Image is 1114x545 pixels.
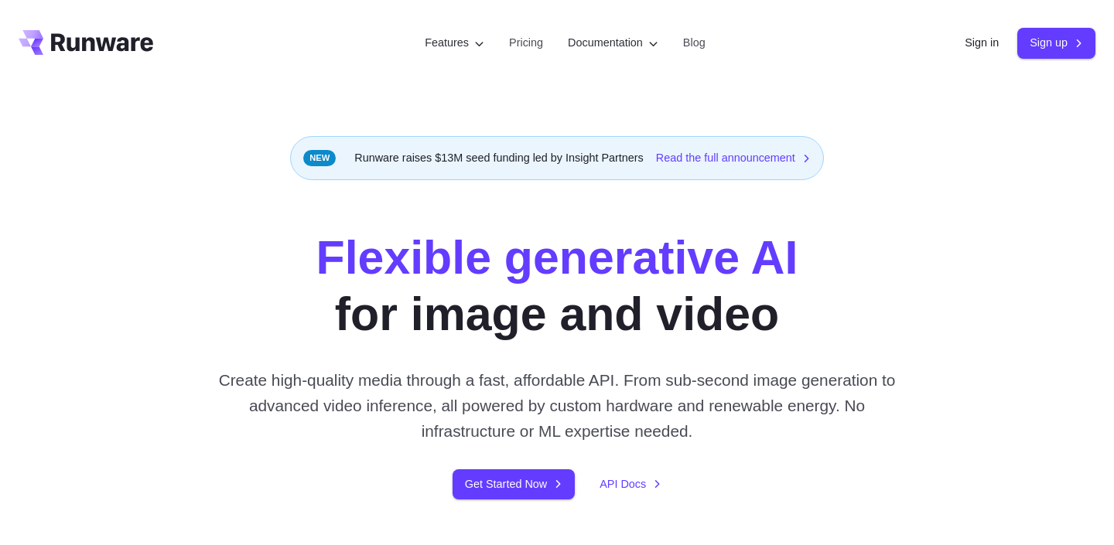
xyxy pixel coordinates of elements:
a: Sign in [965,34,999,52]
a: Pricing [509,34,543,52]
strong: Flexible generative AI [316,231,798,284]
a: API Docs [600,475,661,493]
p: Create high-quality media through a fast, affordable API. From sub-second image generation to adv... [213,367,902,445]
h1: for image and video [316,230,798,342]
label: Documentation [568,34,658,52]
a: Get Started Now [453,469,575,499]
a: Go to / [19,30,153,55]
label: Features [425,34,484,52]
a: Sign up [1017,28,1095,58]
div: Runware raises $13M seed funding led by Insight Partners [290,136,824,180]
a: Read the full announcement [656,149,811,167]
a: Blog [683,34,706,52]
